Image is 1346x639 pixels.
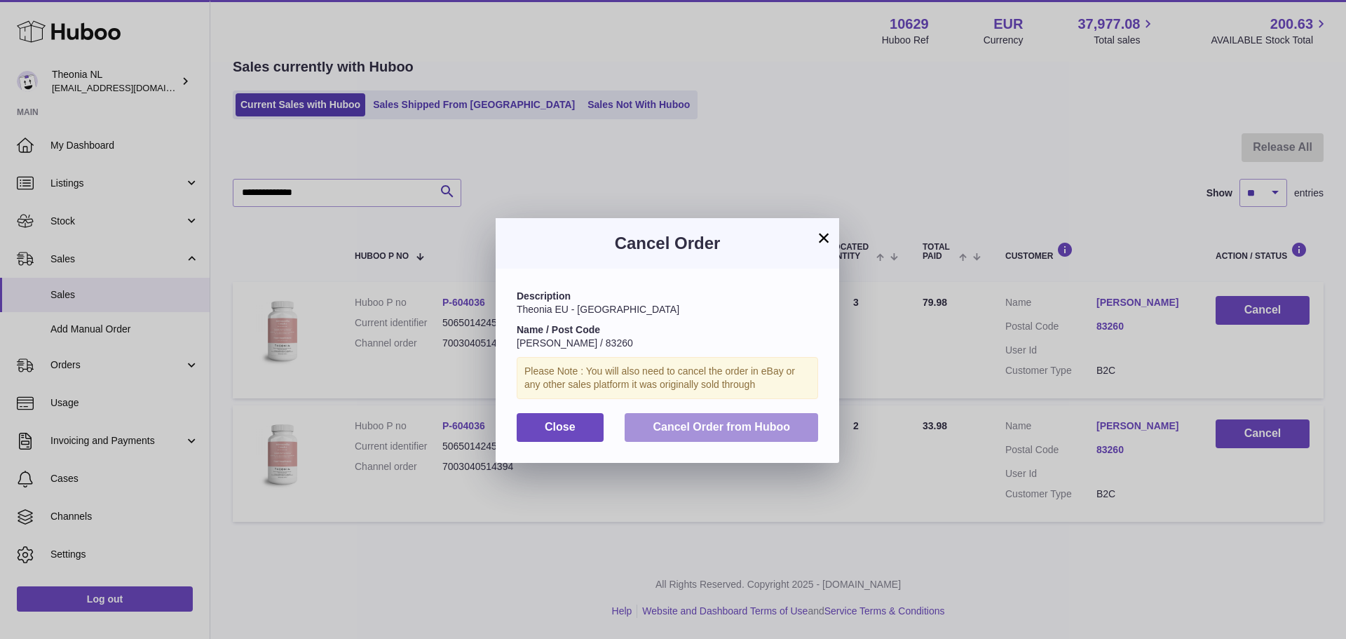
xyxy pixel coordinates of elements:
[517,357,818,399] div: Please Note : You will also need to cancel the order in eBay or any other sales platform it was o...
[625,413,818,442] button: Cancel Order from Huboo
[517,290,571,302] strong: Description
[517,304,679,315] span: Theonia EU - [GEOGRAPHIC_DATA]
[517,413,604,442] button: Close
[517,337,633,349] span: [PERSON_NAME] / 83260
[517,324,600,335] strong: Name / Post Code
[653,421,790,433] span: Cancel Order from Huboo
[545,421,576,433] span: Close
[815,229,832,246] button: ×
[517,232,818,255] h3: Cancel Order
